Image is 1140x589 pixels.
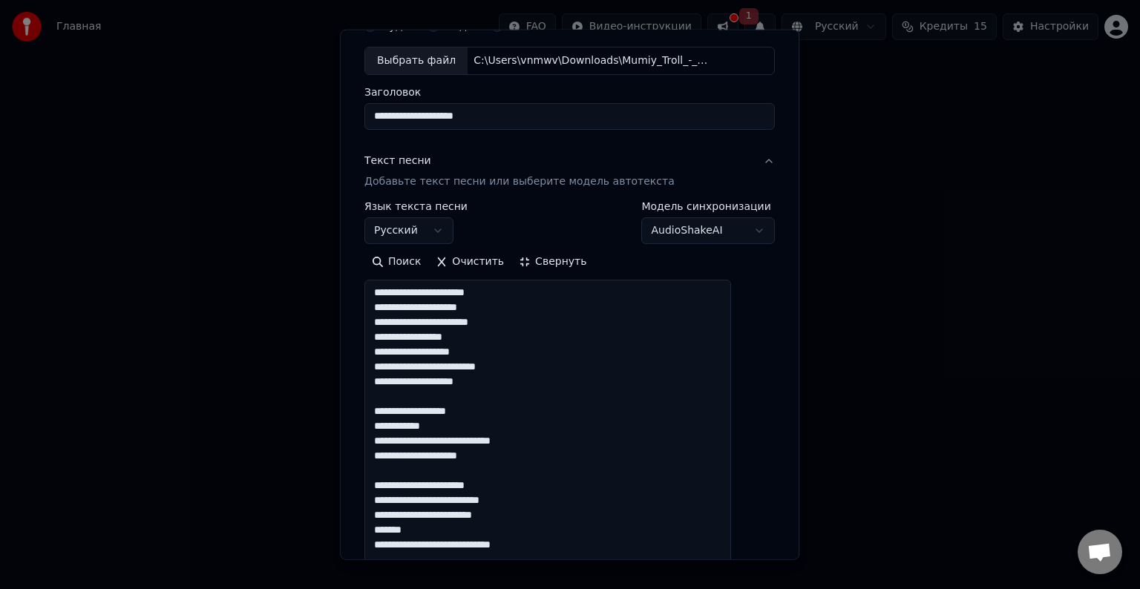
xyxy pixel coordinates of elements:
button: Текст песниДобавьте текст песни или выберите модель автотекста [364,142,775,201]
label: Заголовок [364,87,775,97]
label: Язык текста песни [364,201,468,211]
div: C:\Users\vnmwv\Downloads\Mumiy_Troll_-_Nevesta.mp3 [468,53,720,68]
button: Свернуть [511,250,594,274]
label: Модель синхронизации [642,201,776,211]
div: Выбрать файл [365,47,468,74]
p: Добавьте текст песни или выберите модель автотекста [364,174,675,189]
label: Видео [445,21,479,31]
label: URL [509,21,530,31]
label: Аудио [382,21,416,31]
div: Текст песни [364,154,431,168]
button: Очистить [429,250,512,274]
button: Поиск [364,250,428,274]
